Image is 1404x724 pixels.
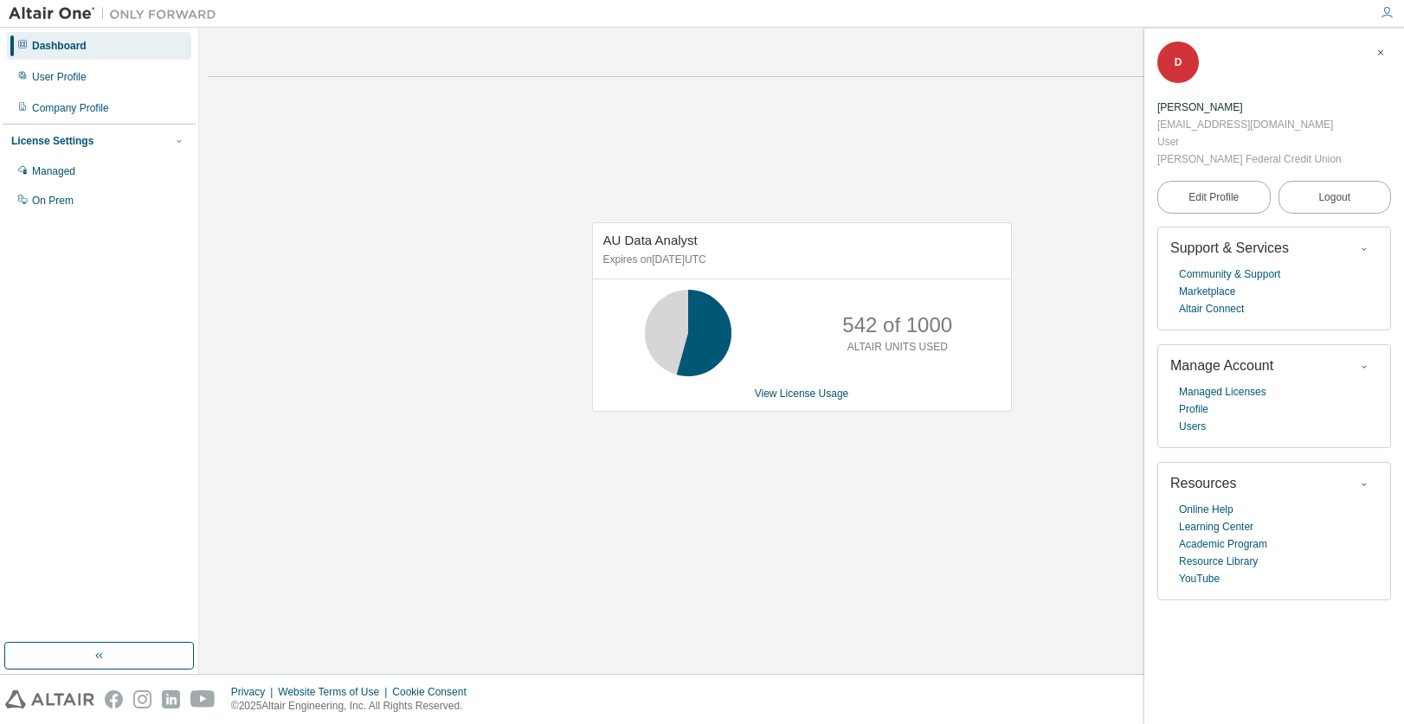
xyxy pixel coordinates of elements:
div: Managed [32,164,75,178]
a: Marketplace [1179,283,1235,300]
a: Managed Licenses [1179,383,1266,400]
span: D [1175,56,1182,68]
div: Dashboard [32,39,87,53]
img: facebook.svg [105,690,123,708]
img: youtube.svg [190,690,216,708]
img: instagram.svg [133,690,151,708]
img: altair_logo.svg [5,690,94,708]
a: YouTube [1179,570,1220,587]
img: linkedin.svg [162,690,180,708]
button: Logout [1278,181,1392,214]
a: Academic Program [1179,535,1267,553]
p: © 2025 Altair Engineering, Inc. All Rights Reserved. [231,699,477,714]
a: Community & Support [1179,266,1280,283]
div: Website Terms of Use [278,685,392,699]
span: Edit Profile [1188,190,1239,204]
div: User [1157,133,1342,151]
div: User Profile [32,70,87,84]
a: Online Help [1179,501,1233,518]
img: Altair One [9,5,225,22]
div: Company Profile [32,101,109,115]
a: Edit Profile [1157,181,1271,214]
div: On Prem [32,194,74,208]
div: [EMAIL_ADDRESS][DOMAIN_NAME] [1157,116,1342,133]
a: Profile [1179,400,1208,418]
a: Learning Center [1179,518,1253,535]
div: [PERSON_NAME] Federal Credit Union [1157,151,1342,168]
div: Daniel Leonard [1157,99,1342,116]
span: Support & Services [1170,240,1289,255]
a: View License Usage [755,388,849,400]
span: Logout [1318,189,1350,206]
div: License Settings [11,134,93,148]
p: ALTAIR UNITS USED [847,340,948,355]
span: Manage Account [1170,358,1273,373]
p: Expires on [DATE] UTC [603,253,996,267]
div: Privacy [231,685,278,699]
span: AU Data Analyst [603,233,698,247]
div: Cookie Consent [392,685,476,699]
span: Resources [1170,476,1236,490]
a: Altair Connect [1179,300,1244,317]
a: Resource Library [1179,553,1258,570]
a: Users [1179,418,1206,435]
p: 542 of 1000 [842,311,952,340]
